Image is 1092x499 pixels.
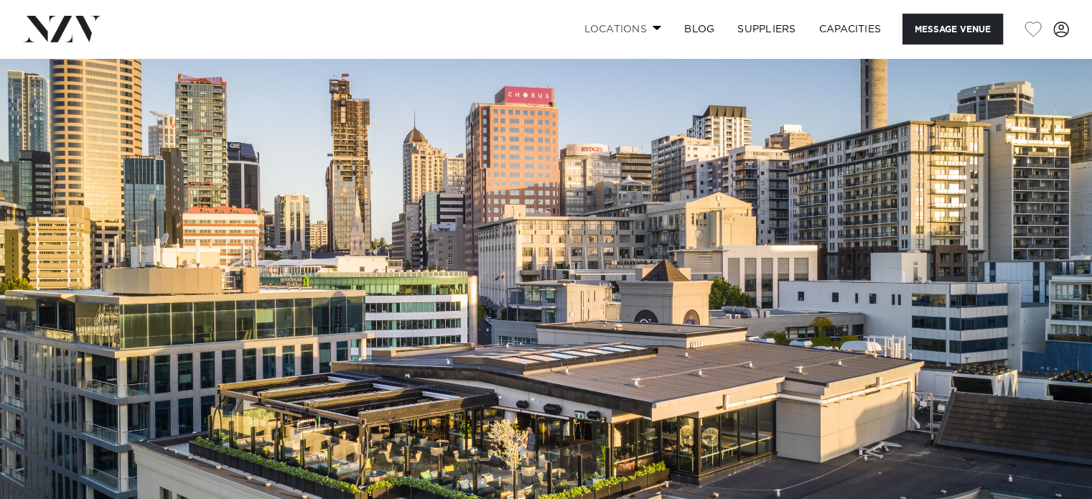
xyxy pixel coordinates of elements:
img: nzv-logo.png [23,16,101,42]
a: SUPPLIERS [726,14,807,45]
a: Locations [572,14,673,45]
a: Capacities [808,14,893,45]
button: Message Venue [902,14,1003,45]
a: BLOG [673,14,726,45]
